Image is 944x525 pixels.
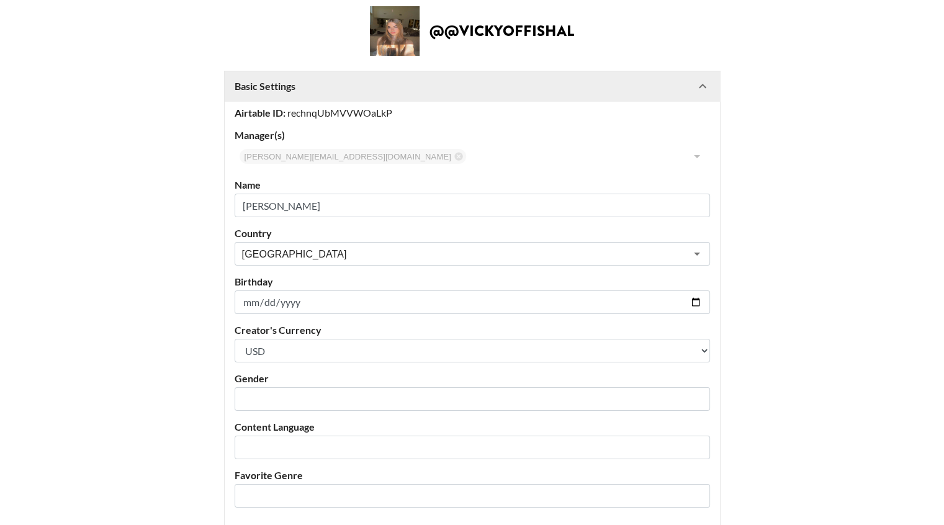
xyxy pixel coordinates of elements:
label: Name [235,179,710,191]
label: Manager(s) [235,129,710,141]
label: Favorite Genre [235,469,710,482]
strong: Basic Settings [235,80,295,92]
img: Creator [370,6,420,56]
label: Content Language [235,421,710,433]
div: rechnqUbMVVWOaLkP [235,107,710,119]
h2: @ @vickyoffishal [429,24,574,38]
label: Creator's Currency [235,324,710,336]
div: Basic Settings [225,71,720,101]
label: Country [235,227,710,240]
button: Open [688,245,706,262]
strong: Airtable ID: [235,107,285,119]
label: Birthday [235,276,710,288]
label: Gender [235,372,710,385]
